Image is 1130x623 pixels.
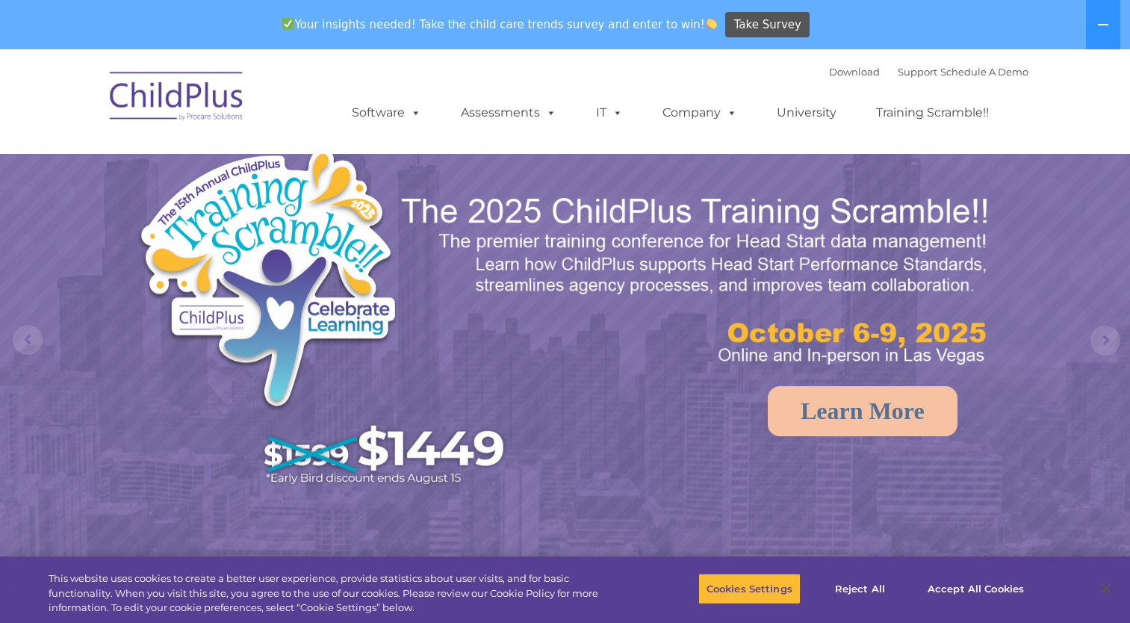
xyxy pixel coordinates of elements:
[446,98,571,128] a: Assessments
[861,98,1004,128] a: Training Scramble!!
[829,66,1028,78] font: |
[898,66,937,78] a: Support
[276,10,724,39] span: Your insights needed! Take the child care trends survey and enter to win!
[581,98,638,128] a: IT
[940,66,1028,78] a: Schedule A Demo
[1090,572,1123,605] button: Close
[829,66,880,78] a: Download
[734,12,801,38] span: Take Survey
[725,12,810,38] a: Take Survey
[337,98,436,128] a: Software
[762,98,851,128] a: University
[706,18,717,29] img: 👏
[49,571,621,616] div: This website uses cookies to create a better user experience, provide statistics about user visit...
[813,573,907,604] button: Reject All
[919,573,1032,604] button: Accept All Cookies
[282,18,294,29] img: ✅
[648,98,752,128] a: Company
[102,61,252,136] img: ChildPlus by Procare Solutions
[768,386,957,436] a: Learn More
[698,573,801,604] button: Cookies Settings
